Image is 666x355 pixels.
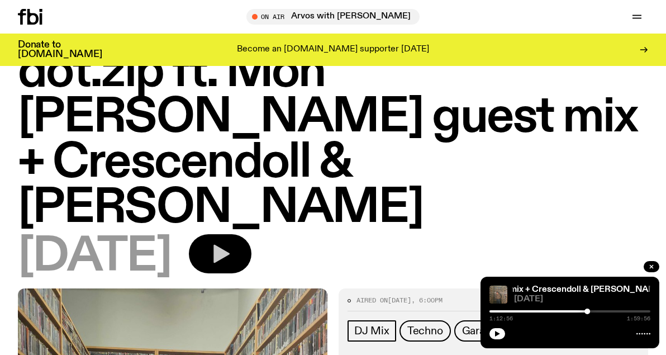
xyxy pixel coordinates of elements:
[388,296,411,305] span: [DATE]
[356,296,388,305] span: Aired on
[411,296,443,305] span: , 6:00pm
[354,325,389,337] span: DJ Mix
[627,316,650,321] span: 1:59:56
[454,320,506,342] a: Garage
[246,9,420,25] button: On AirArvos with [PERSON_NAME]
[259,12,414,21] span: Tune in live
[514,295,650,304] span: [DATE]
[399,320,451,342] a: Techno
[462,325,498,337] span: Garage
[18,50,648,231] h1: dot.zip ft. Mon [PERSON_NAME] guest mix + Crescendoll & [PERSON_NAME]
[237,45,429,55] p: Become an [DOMAIN_NAME] supporter [DATE]
[489,316,513,321] span: 1:12:56
[18,234,171,280] span: [DATE]
[348,320,396,342] a: DJ Mix
[18,40,102,59] h3: Donate to [DOMAIN_NAME]
[407,325,443,337] span: Techno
